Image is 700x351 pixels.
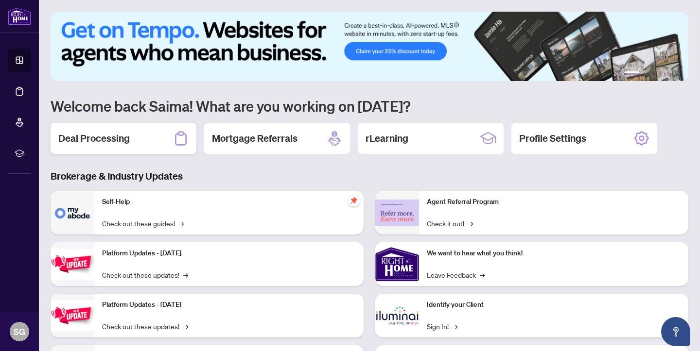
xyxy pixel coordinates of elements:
[102,300,356,310] p: Platform Updates - [DATE]
[212,132,297,145] h2: Mortgage Referrals
[480,269,485,280] span: →
[675,71,679,75] button: 6
[58,132,130,145] h2: Deal Processing
[519,132,586,145] h2: Profile Settings
[661,317,690,346] button: Open asap
[348,195,360,206] span: pushpin
[651,71,655,75] button: 3
[366,132,408,145] h2: rLearning
[51,169,688,183] h3: Brokerage & Industry Updates
[468,218,473,229] span: →
[102,248,356,259] p: Platform Updates - [DATE]
[102,321,188,332] a: Check out these updates!→
[51,97,688,115] h1: Welcome back Saima! What are you working on [DATE]?
[14,325,25,338] span: SG
[102,218,184,229] a: Check out these guides!→
[183,269,188,280] span: →
[51,300,94,331] img: Platform Updates - July 8, 2025
[427,300,681,310] p: Identify your Client
[8,7,31,25] img: logo
[375,242,419,286] img: We want to hear what you think!
[375,200,419,226] img: Agent Referral Program
[427,269,485,280] a: Leave Feedback→
[427,248,681,259] p: We want to hear what you think!
[183,321,188,332] span: →
[659,71,663,75] button: 4
[453,321,457,332] span: →
[179,218,184,229] span: →
[624,71,640,75] button: 1
[644,71,647,75] button: 2
[102,269,188,280] a: Check out these updates!→
[102,197,356,207] p: Self-Help
[427,321,457,332] a: Sign In!→
[51,191,94,234] img: Self-Help
[375,294,419,337] img: Identify your Client
[667,71,671,75] button: 5
[427,197,681,207] p: Agent Referral Program
[427,218,473,229] a: Check it out!→
[51,12,688,81] img: Slide 0
[51,249,94,279] img: Platform Updates - July 21, 2025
